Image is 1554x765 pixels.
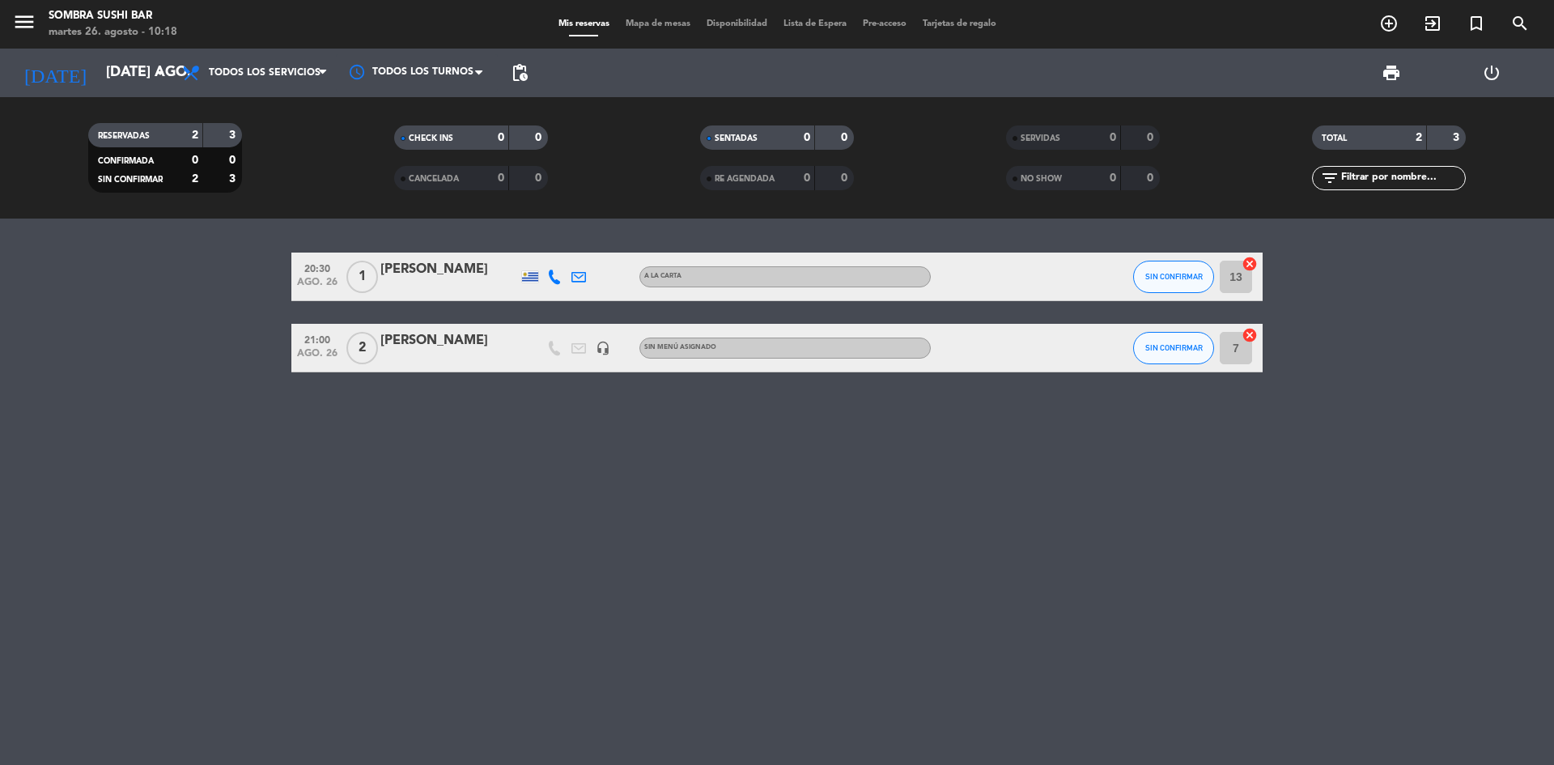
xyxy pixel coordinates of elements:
[297,277,338,295] span: ago. 26
[229,155,239,166] strong: 0
[804,172,810,184] strong: 0
[346,332,378,364] span: 2
[297,348,338,367] span: ago. 26
[98,157,154,165] span: CONFIRMADA
[1416,132,1422,143] strong: 2
[498,132,504,143] strong: 0
[618,19,698,28] span: Mapa de mesas
[12,10,36,34] i: menu
[596,341,610,355] i: headset_mic
[1482,63,1501,83] i: power_settings_new
[841,132,851,143] strong: 0
[550,19,618,28] span: Mis reservas
[1242,327,1258,343] i: cancel
[98,132,150,140] span: RESERVADAS
[644,344,716,351] span: Sin menú asignado
[1467,14,1486,33] i: turned_in_not
[1453,132,1463,143] strong: 3
[1110,172,1116,184] strong: 0
[12,55,98,91] i: [DATE]
[510,63,529,83] span: pending_actions
[1379,14,1399,33] i: add_circle_outline
[775,19,855,28] span: Lista de Espera
[192,155,198,166] strong: 0
[380,330,518,351] div: [PERSON_NAME]
[12,10,36,40] button: menu
[1021,134,1060,142] span: SERVIDAS
[841,172,851,184] strong: 0
[1322,134,1347,142] span: TOTAL
[535,172,545,184] strong: 0
[1242,256,1258,272] i: cancel
[380,259,518,280] div: [PERSON_NAME]
[1147,172,1157,184] strong: 0
[49,24,177,40] div: martes 26. agosto - 10:18
[409,175,459,183] span: CANCELADA
[98,176,163,184] span: SIN CONFIRMAR
[1133,261,1214,293] button: SIN CONFIRMAR
[1510,14,1530,33] i: search
[1441,49,1542,97] div: LOG OUT
[715,175,775,183] span: RE AGENDADA
[192,173,198,185] strong: 2
[209,67,321,79] span: Todos los servicios
[229,173,239,185] strong: 3
[644,273,681,279] span: A LA CARTA
[1320,168,1340,188] i: filter_list
[715,134,758,142] span: SENTADAS
[346,261,378,293] span: 1
[698,19,775,28] span: Disponibilidad
[1133,332,1214,364] button: SIN CONFIRMAR
[804,132,810,143] strong: 0
[1110,132,1116,143] strong: 0
[1145,343,1203,352] span: SIN CONFIRMAR
[915,19,1004,28] span: Tarjetas de regalo
[1147,132,1157,143] strong: 0
[1382,63,1401,83] span: print
[1145,272,1203,281] span: SIN CONFIRMAR
[498,172,504,184] strong: 0
[49,8,177,24] div: Sombra Sushi Bar
[151,63,170,83] i: arrow_drop_down
[1021,175,1062,183] span: NO SHOW
[855,19,915,28] span: Pre-acceso
[229,130,239,141] strong: 3
[1340,169,1465,187] input: Filtrar por nombre...
[535,132,545,143] strong: 0
[297,329,338,348] span: 21:00
[192,130,198,141] strong: 2
[409,134,453,142] span: CHECK INS
[297,258,338,277] span: 20:30
[1423,14,1442,33] i: exit_to_app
